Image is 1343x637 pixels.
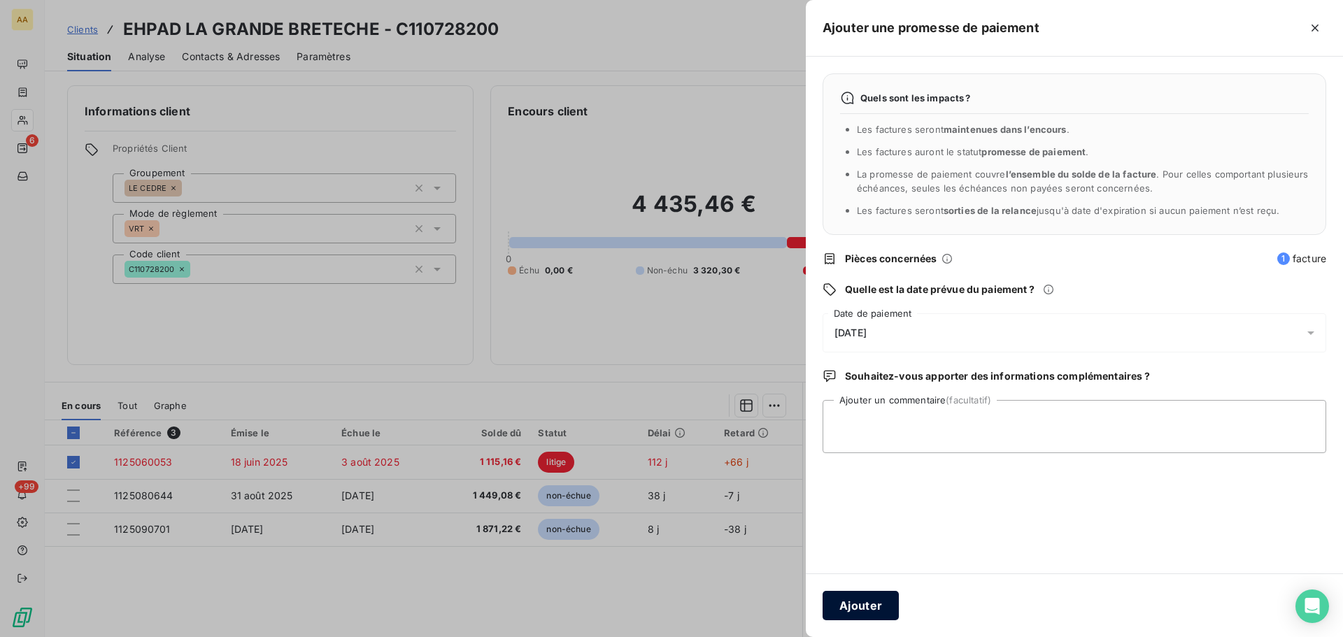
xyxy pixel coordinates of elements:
[845,252,937,266] span: Pièces concernées
[857,205,1279,216] span: Les factures seront jusqu'à date d'expiration si aucun paiement n’est reçu.
[857,169,1309,194] span: La promesse de paiement couvre . Pour celles comportant plusieurs échéances, seules les échéances...
[944,124,1067,135] span: maintenues dans l’encours
[845,369,1150,383] span: Souhaitez-vous apporter des informations complémentaires ?
[857,146,1089,157] span: Les factures auront le statut .
[1295,589,1329,623] div: Open Intercom Messenger
[944,205,1037,216] span: sorties de la relance
[823,591,899,620] button: Ajouter
[1006,169,1157,180] span: l’ensemble du solde de la facture
[981,146,1086,157] span: promesse de paiement
[857,124,1070,135] span: Les factures seront .
[845,282,1035,296] span: Quelle est la date prévue du paiement ?
[1277,252,1326,266] span: facture
[834,327,867,338] span: [DATE]
[1277,252,1290,265] span: 1
[860,92,971,103] span: Quels sont les impacts ?
[823,18,1039,38] h5: Ajouter une promesse de paiement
